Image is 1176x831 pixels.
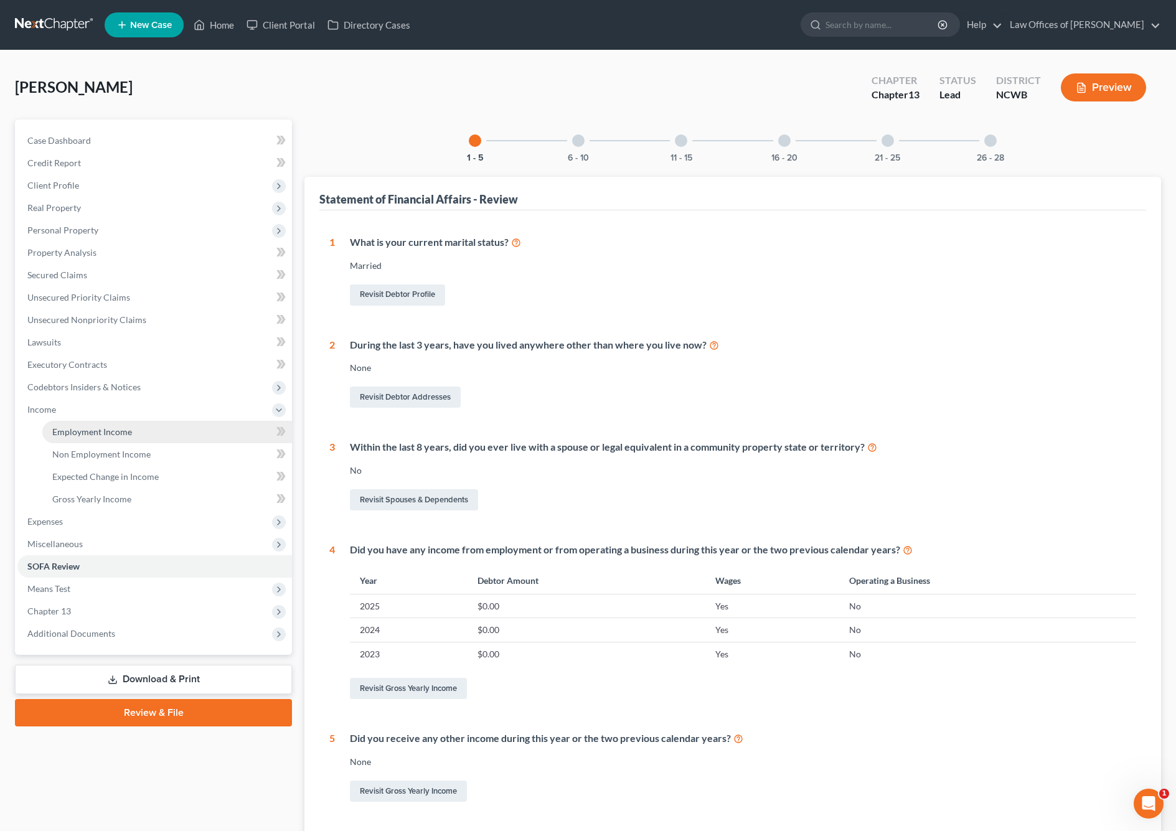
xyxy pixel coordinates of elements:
[27,247,96,258] span: Property Analysis
[350,543,1136,557] div: Did you have any income from employment or from operating a business during this year or the two ...
[27,292,130,303] span: Unsecured Priority Claims
[705,567,839,594] th: Wages
[350,618,467,642] td: 2024
[27,337,61,347] span: Lawsuits
[15,699,292,726] a: Review & File
[996,73,1041,88] div: District
[839,567,1136,594] th: Operating a Business
[939,88,976,102] div: Lead
[27,135,91,146] span: Case Dashboard
[467,154,484,162] button: 1 - 5
[17,286,292,309] a: Unsecured Priority Claims
[839,642,1136,665] td: No
[27,225,98,235] span: Personal Property
[27,516,63,527] span: Expenses
[350,642,467,665] td: 2023
[350,260,1136,272] div: Married
[329,543,335,702] div: 4
[27,538,83,549] span: Miscellaneous
[350,362,1136,374] div: None
[705,618,839,642] td: Yes
[961,14,1002,36] a: Help
[17,152,292,174] a: Credit Report
[17,264,292,286] a: Secured Claims
[17,354,292,376] a: Executory Contracts
[350,284,445,306] a: Revisit Debtor Profile
[350,235,1136,250] div: What is your current marital status?
[42,466,292,488] a: Expected Change in Income
[670,154,692,162] button: 11 - 15
[52,471,159,482] span: Expected Change in Income
[350,756,1136,768] div: None
[468,594,706,618] td: $0.00
[27,606,71,616] span: Chapter 13
[27,583,70,594] span: Means Test
[52,426,132,437] span: Employment Income
[568,154,589,162] button: 6 - 10
[468,642,706,665] td: $0.00
[977,154,1004,162] button: 26 - 28
[350,464,1136,477] div: No
[705,594,839,618] td: Yes
[15,665,292,694] a: Download & Print
[17,129,292,152] a: Case Dashboard
[350,678,467,699] a: Revisit Gross Yearly Income
[350,489,478,510] a: Revisit Spouses & Dependents
[839,594,1136,618] td: No
[27,561,80,571] span: SOFA Review
[350,731,1136,746] div: Did you receive any other income during this year or the two previous calendar years?
[42,488,292,510] a: Gross Yearly Income
[329,338,335,411] div: 2
[27,180,79,190] span: Client Profile
[17,242,292,264] a: Property Analysis
[1159,789,1169,799] span: 1
[771,154,797,162] button: 16 - 20
[17,555,292,578] a: SOFA Review
[872,88,920,102] div: Chapter
[839,618,1136,642] td: No
[1004,14,1160,36] a: Law Offices of [PERSON_NAME]
[15,78,133,96] span: [PERSON_NAME]
[240,14,321,36] a: Client Portal
[27,157,81,168] span: Credit Report
[27,270,87,280] span: Secured Claims
[468,567,706,594] th: Debtor Amount
[329,235,335,308] div: 1
[27,628,115,639] span: Additional Documents
[27,359,107,370] span: Executory Contracts
[329,440,335,513] div: 3
[187,14,240,36] a: Home
[52,494,131,504] span: Gross Yearly Income
[27,382,141,392] span: Codebtors Insiders & Notices
[1061,73,1146,101] button: Preview
[908,88,920,100] span: 13
[329,731,335,804] div: 5
[27,314,146,325] span: Unsecured Nonpriority Claims
[826,13,939,36] input: Search by name...
[350,440,1136,454] div: Within the last 8 years, did you ever live with a spouse or legal equivalent in a community prope...
[350,338,1136,352] div: During the last 3 years, have you lived anywhere other than where you live now?
[321,14,416,36] a: Directory Cases
[27,404,56,415] span: Income
[872,73,920,88] div: Chapter
[52,449,151,459] span: Non Employment Income
[468,618,706,642] td: $0.00
[939,73,976,88] div: Status
[130,21,172,30] span: New Case
[17,331,292,354] a: Lawsuits
[875,154,900,162] button: 21 - 25
[350,387,461,408] a: Revisit Debtor Addresses
[350,594,467,618] td: 2025
[42,443,292,466] a: Non Employment Income
[705,642,839,665] td: Yes
[17,309,292,331] a: Unsecured Nonpriority Claims
[350,567,467,594] th: Year
[27,202,81,213] span: Real Property
[350,781,467,802] a: Revisit Gross Yearly Income
[42,421,292,443] a: Employment Income
[319,192,518,207] div: Statement of Financial Affairs - Review
[996,88,1041,102] div: NCWB
[1134,789,1164,819] iframe: Intercom live chat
